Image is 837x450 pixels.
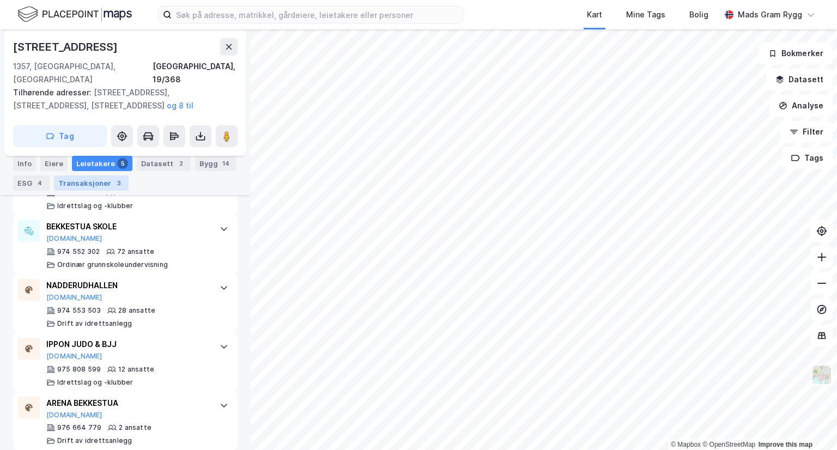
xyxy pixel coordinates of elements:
[46,234,102,243] button: [DOMAIN_NAME]
[119,423,151,432] div: 2 ansatte
[759,441,812,448] a: Improve this map
[57,260,168,269] div: Ordinær grunnskoleundervisning
[113,178,124,188] div: 3
[54,175,129,191] div: Transaksjoner
[46,352,102,361] button: [DOMAIN_NAME]
[759,42,833,64] button: Bokmerker
[13,125,107,147] button: Tag
[57,319,132,328] div: Drift av idrettsanlegg
[13,156,36,171] div: Info
[46,411,102,419] button: [DOMAIN_NAME]
[118,306,155,315] div: 28 ansatte
[153,60,238,86] div: [GEOGRAPHIC_DATA], 19/368
[46,397,209,410] div: ARENA BEKKESTUA
[40,156,68,171] div: Eiere
[57,202,133,210] div: Idrettslag og -klubber
[195,156,236,171] div: Bygg
[175,158,186,169] div: 2
[172,7,463,23] input: Søk på adresse, matrikkel, gårdeiere, leietakere eller personer
[57,378,133,387] div: Idrettslag og -klubber
[118,365,154,374] div: 12 ansatte
[46,220,209,233] div: BEKKESTUA SKOLE
[57,436,132,445] div: Drift av idrettsanlegg
[220,158,232,169] div: 14
[46,338,209,351] div: IPPON JUDO & BJJ
[780,121,833,143] button: Filter
[117,158,128,169] div: 5
[738,8,802,21] div: Mads Gram Rygg
[783,398,837,450] div: Kontrollprogram for chat
[689,8,708,21] div: Bolig
[587,8,602,21] div: Kart
[13,175,50,191] div: ESG
[117,247,154,256] div: 72 ansatte
[46,279,209,292] div: NADDERUDHALLEN
[13,86,229,112] div: [STREET_ADDRESS], [STREET_ADDRESS], [STREET_ADDRESS]
[137,156,191,171] div: Datasett
[46,293,102,302] button: [DOMAIN_NAME]
[57,423,101,432] div: 976 664 779
[769,95,833,117] button: Analyse
[34,178,45,188] div: 4
[811,364,832,385] img: Z
[782,147,833,169] button: Tags
[13,38,120,56] div: [STREET_ADDRESS]
[13,88,94,97] span: Tilhørende adresser:
[72,156,132,171] div: Leietakere
[13,60,153,86] div: 1357, [GEOGRAPHIC_DATA], [GEOGRAPHIC_DATA]
[766,69,833,90] button: Datasett
[57,247,100,256] div: 974 552 302
[783,398,837,450] iframe: Chat Widget
[671,441,701,448] a: Mapbox
[17,5,132,24] img: logo.f888ab2527a4732fd821a326f86c7f29.svg
[57,365,101,374] div: 975 808 599
[702,441,755,448] a: OpenStreetMap
[57,306,101,315] div: 974 553 503
[626,8,665,21] div: Mine Tags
